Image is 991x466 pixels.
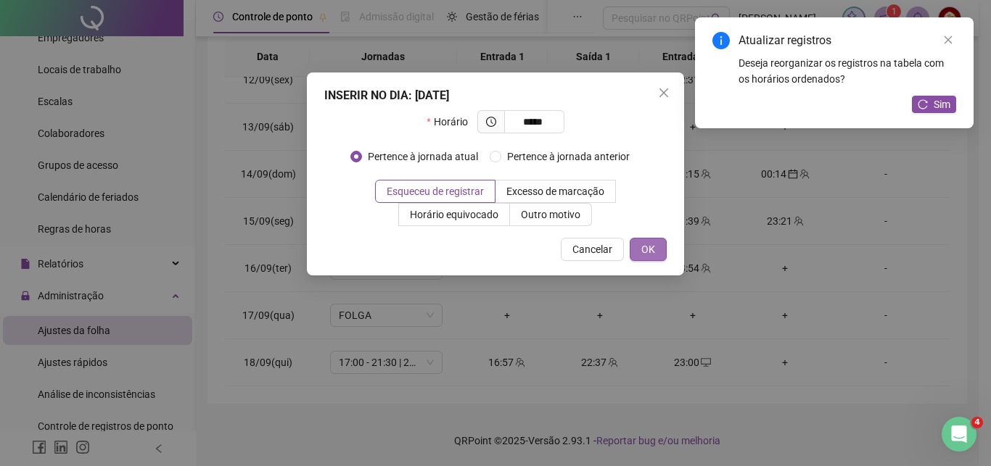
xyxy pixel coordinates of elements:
[486,117,496,127] span: clock-circle
[942,417,976,452] iframe: Intercom live chat
[943,35,953,45] span: close
[971,417,983,428] span: 4
[387,186,484,197] span: Esqueceu de registrar
[521,209,580,220] span: Outro motivo
[912,96,956,113] button: Sim
[739,32,956,49] div: Atualizar registros
[739,55,956,87] div: Deseja reorganizar os registros na tabela com os horários ordenados?
[712,32,730,49] span: info-circle
[572,241,612,257] span: Cancelar
[362,149,484,165] span: Pertence à jornada atual
[641,241,655,257] span: OK
[658,87,670,99] span: close
[410,209,498,220] span: Horário equivocado
[506,186,604,197] span: Excesso de marcação
[501,149,636,165] span: Pertence à jornada anterior
[652,81,675,104] button: Close
[630,238,667,261] button: OK
[561,238,624,261] button: Cancelar
[324,87,667,104] div: INSERIR NO DIA : [DATE]
[427,110,477,133] label: Horário
[940,32,956,48] a: Close
[934,96,950,112] span: Sim
[918,99,928,109] span: reload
